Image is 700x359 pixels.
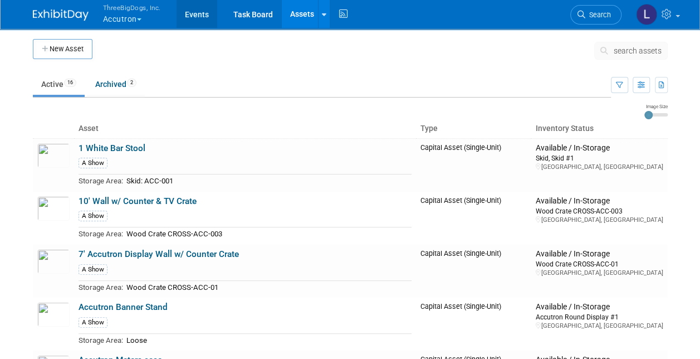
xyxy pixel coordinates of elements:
td: Capital Asset (Single-Unit) [416,192,531,245]
td: Wood Crate CROSS-ACC-003 [123,227,412,240]
a: Accutron Banner Stand [79,302,168,312]
a: Archived2 [87,74,145,95]
div: Available / In-Storage [535,302,663,312]
span: Storage Area: [79,283,123,292]
a: Search [570,5,621,25]
td: Capital Asset (Single-Unit) [416,138,531,192]
th: Type [416,119,531,138]
img: Lori Stewart [636,4,657,25]
a: 7' Accutron Display Wall w/ Counter Crate [79,249,239,259]
a: Active16 [33,74,85,95]
button: New Asset [33,39,92,59]
td: Capital Asset (Single-Unit) [416,245,531,298]
span: 2 [127,79,136,87]
span: 16 [64,79,76,87]
button: search assets [594,42,668,60]
div: Wood Crate CROSS-ACC-01 [535,259,663,269]
td: Capital Asset (Single-Unit) [416,298,531,351]
div: A Show [79,211,107,221]
td: Loose [123,333,412,346]
td: Skid: ACC-001 [123,174,412,187]
div: [GEOGRAPHIC_DATA], [GEOGRAPHIC_DATA] [535,322,663,330]
div: [GEOGRAPHIC_DATA], [GEOGRAPHIC_DATA] [535,269,663,277]
a: 10' Wall w/ Counter & TV Crate [79,196,197,206]
div: Available / In-Storage [535,196,663,206]
div: Available / In-Storage [535,249,663,259]
img: ExhibitDay [33,9,89,21]
div: Image Size [644,103,668,110]
div: [GEOGRAPHIC_DATA], [GEOGRAPHIC_DATA] [535,163,663,171]
span: ThreeBigDogs, Inc. [103,2,161,13]
div: Wood Crate CROSS-ACC-003 [535,206,663,216]
a: 1 White Bar Stool [79,143,145,153]
div: Skid, Skid #1 [535,153,663,163]
span: Storage Area: [79,230,123,238]
th: Asset [74,119,416,138]
td: Wood Crate CROSS-ACC-01 [123,280,412,293]
span: Storage Area: [79,336,123,345]
div: [GEOGRAPHIC_DATA], [GEOGRAPHIC_DATA] [535,216,663,224]
span: Search [585,11,611,19]
div: A Show [79,158,107,168]
div: Available / In-Storage [535,143,663,153]
span: search assets [614,46,662,55]
span: Storage Area: [79,177,123,185]
div: Accutron Round Display #1 [535,312,663,322]
div: A Show [79,264,107,275]
div: A Show [79,317,107,328]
